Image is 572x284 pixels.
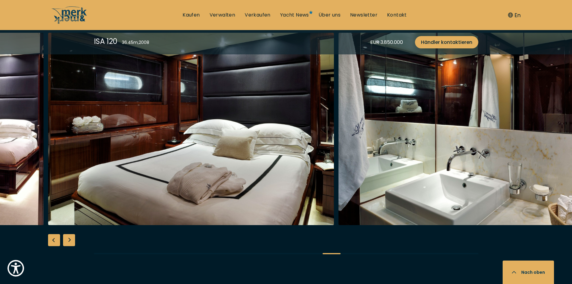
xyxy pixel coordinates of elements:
a: Über uns [319,12,340,18]
a: Yacht News [280,12,309,18]
a: Händler kontaktieren [415,36,478,48]
div: Next slide [63,234,75,246]
button: Nach oben [503,261,554,284]
span: Händler kontaktieren [421,38,472,46]
button: Show Accessibility Preferences [6,258,26,278]
div: Previous slide [48,234,60,246]
a: Verwalten [210,12,235,18]
a: Kaufen [183,12,200,18]
button: En [508,11,521,19]
div: 36.45 m , 2008 [122,39,149,46]
div: EUR 3.850.000 [370,38,403,46]
a: Newsletter [350,12,377,18]
img: Merk&Merk [48,33,334,225]
a: Kontakt [387,12,407,18]
a: Verkaufen [245,12,271,18]
div: ISA 120 [94,36,117,47]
